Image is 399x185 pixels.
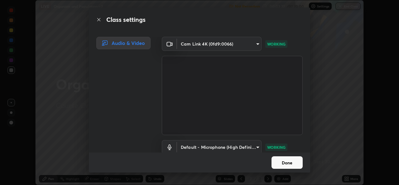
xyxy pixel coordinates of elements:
div: Audio & Video [96,37,151,49]
p: WORKING [267,144,286,150]
button: Done [272,156,303,169]
div: Cam Link 4K (0fd9:0066) [177,37,262,51]
div: Cam Link 4K (0fd9:0066) [177,140,262,154]
p: WORKING [267,41,286,47]
h2: Class settings [106,15,146,24]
